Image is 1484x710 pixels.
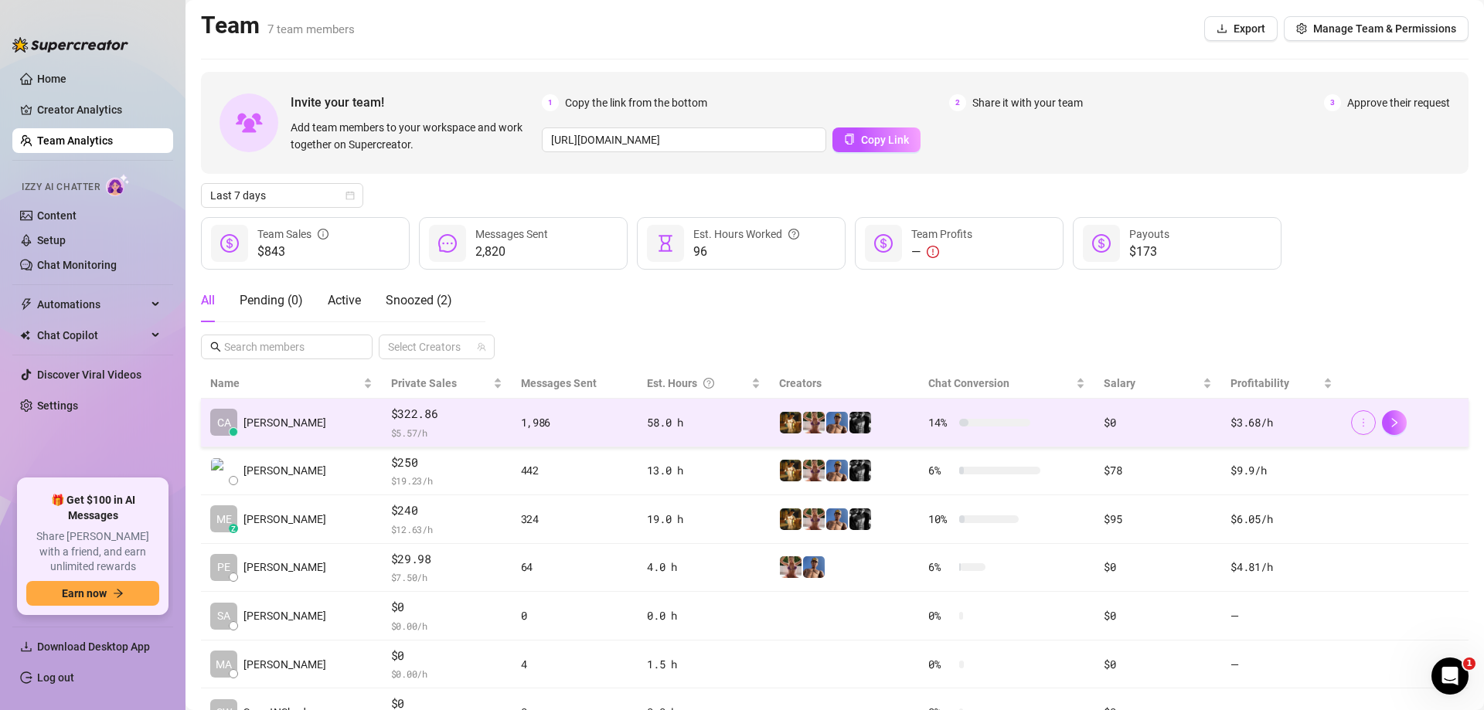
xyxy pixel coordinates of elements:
span: 10 % [928,511,953,528]
th: Name [201,369,382,399]
img: Marvin [780,460,802,481]
img: AI Chatter [106,174,130,196]
button: Export [1204,16,1278,41]
a: Team Analytics [37,134,113,147]
span: dollar-circle [220,234,239,253]
span: 3 [1324,94,1341,111]
div: 1.5 h [647,656,761,673]
input: Search members [224,338,351,355]
div: $0 [1104,559,1212,576]
td: — [1221,592,1342,640]
span: question-circle [703,375,714,392]
span: more [1358,417,1369,428]
span: Chat Conversion [928,377,1009,389]
img: Jhon Kenneth Co… [211,458,237,484]
a: Creator Analytics [37,97,161,122]
img: Destiny [803,460,825,481]
div: z [229,524,238,533]
span: Izzy AI Chatter [22,180,100,195]
span: Add team members to your workspace and work together on Supercreator. [291,119,536,153]
span: Automations [37,292,147,317]
span: Snoozed ( 2 ) [386,293,452,307]
span: Private Sales [391,377,457,389]
span: 0 % [928,607,953,624]
span: team [477,342,486,352]
span: message [438,234,457,253]
div: $78 [1104,462,1212,479]
img: Destiny [803,412,825,433]
span: Approve their request [1347,94,1450,111]
span: dollar-circle [1092,234,1111,253]
span: $ 5.57 /h [391,425,502,440]
span: Messages Sent [521,377,597,389]
div: $9.9 /h [1230,462,1333,479]
span: Name [210,375,360,392]
a: Log out [37,671,74,684]
span: $173 [1129,243,1169,261]
a: Chat Monitoring [37,259,117,271]
span: MA [216,656,232,673]
span: $ 12.63 /h [391,521,502,537]
iframe: Intercom live chat [1431,657,1469,695]
span: Copy Link [861,134,909,146]
span: 7 team members [267,22,355,36]
span: Last 7 days [210,184,354,207]
a: Discover Viral Videos [37,369,141,381]
button: Manage Team & Permissions [1284,16,1469,41]
span: 6 % [928,559,953,576]
div: $95 [1104,511,1212,528]
span: hourglass [656,234,675,253]
span: search [210,341,221,352]
span: arrow-right [113,588,124,599]
span: calendar [345,191,355,200]
div: $0 [1104,414,1212,431]
a: Home [37,73,66,85]
span: 6 % [928,462,953,479]
div: Team Sales [257,226,328,243]
span: $843 [257,243,328,261]
span: Export [1234,22,1265,35]
span: Team Profits [911,228,972,240]
th: Creators [770,369,919,399]
span: PE [217,559,230,576]
span: download [1217,23,1227,34]
img: Marvin [849,508,871,530]
span: 1 [542,94,559,111]
span: Payouts [1129,228,1169,240]
span: right [1389,417,1400,428]
div: 13.0 h [647,462,761,479]
img: Dallas [826,508,848,530]
span: Invite your team! [291,93,542,112]
span: dollar-circle [874,234,893,253]
span: SA [217,607,230,624]
span: info-circle [318,226,328,243]
a: Content [37,209,77,222]
div: Pending ( 0 ) [240,291,303,310]
span: [PERSON_NAME] [243,462,326,479]
span: Copy the link from the bottom [565,94,707,111]
img: Dallas [826,412,848,433]
span: Active [328,293,361,307]
span: copy [844,134,855,144]
span: $240 [391,501,502,520]
div: $6.05 /h [1230,511,1333,528]
div: 4.0 h [647,559,761,576]
button: Copy Link [832,127,921,152]
span: $29.98 [391,550,502,569]
span: [PERSON_NAME] [243,559,326,576]
img: Dallas [803,556,825,578]
div: Est. Hours [647,375,748,392]
div: Est. Hours Worked [693,226,799,243]
a: Setup [37,234,66,246]
span: 2,820 [475,243,548,261]
span: 0 % [928,656,953,673]
span: Salary [1104,377,1135,389]
span: $322.86 [391,405,502,423]
span: thunderbolt [20,298,32,311]
span: $ 0.00 /h [391,666,502,681]
div: — [911,243,972,261]
img: Marvin [849,412,871,433]
span: 🎁 Get $100 in AI Messages [26,493,159,523]
span: [PERSON_NAME] [243,607,326,624]
span: Profitability [1230,377,1289,389]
